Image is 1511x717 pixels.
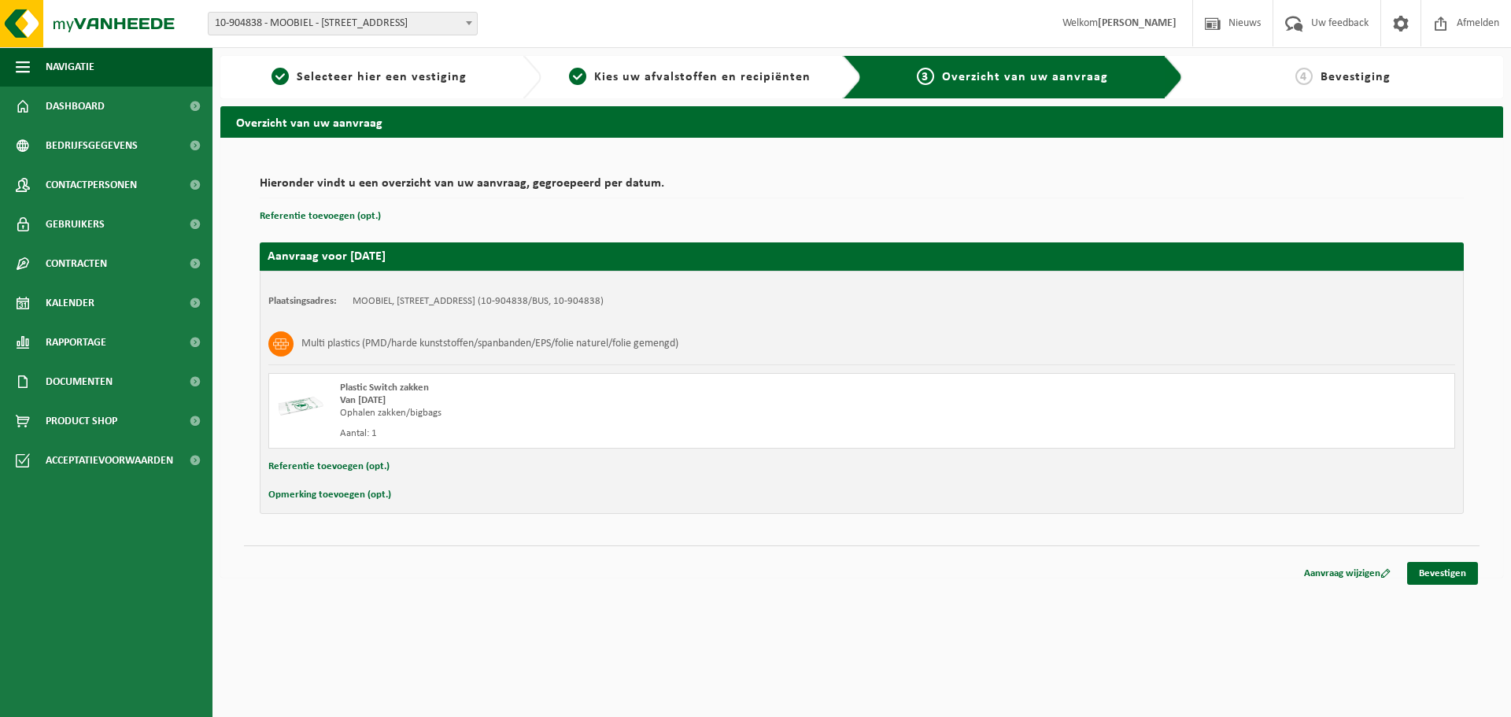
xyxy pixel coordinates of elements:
[260,206,381,227] button: Referentie toevoegen (opt.)
[272,68,289,85] span: 1
[297,71,467,83] span: Selecteer hier een vestiging
[277,382,324,429] img: LP-SK-00500-LPE-16.png
[942,71,1108,83] span: Overzicht van uw aanvraag
[1295,68,1313,85] span: 4
[46,47,94,87] span: Navigatie
[209,13,477,35] span: 10-904838 - MOOBIEL - 9910 AALTER, VELDSTRAAT 34
[1292,562,1402,585] a: Aanvraag wijzigen
[1407,562,1478,585] a: Bevestigen
[353,295,604,308] td: MOOBIEL, [STREET_ADDRESS] (10-904838/BUS, 10-904838)
[220,106,1503,137] h2: Overzicht van uw aanvraag
[917,68,934,85] span: 3
[46,126,138,165] span: Bedrijfsgegevens
[268,485,391,505] button: Opmerking toevoegen (opt.)
[268,250,386,263] strong: Aanvraag voor [DATE]
[594,71,811,83] span: Kies uw afvalstoffen en recipiënten
[46,87,105,126] span: Dashboard
[268,456,390,477] button: Referentie toevoegen (opt.)
[340,395,386,405] strong: Van [DATE]
[340,407,925,419] div: Ophalen zakken/bigbags
[549,68,831,87] a: 2Kies uw afvalstoffen en recipiënten
[46,323,106,362] span: Rapportage
[46,205,105,244] span: Gebruikers
[46,165,137,205] span: Contactpersonen
[46,244,107,283] span: Contracten
[208,12,478,35] span: 10-904838 - MOOBIEL - 9910 AALTER, VELDSTRAAT 34
[1321,71,1391,83] span: Bevestiging
[228,68,510,87] a: 1Selecteer hier een vestiging
[340,427,925,440] div: Aantal: 1
[340,383,429,393] span: Plastic Switch zakken
[46,401,117,441] span: Product Shop
[301,331,678,357] h3: Multi plastics (PMD/harde kunststoffen/spanbanden/EPS/folie naturel/folie gemengd)
[46,441,173,480] span: Acceptatievoorwaarden
[268,296,337,306] strong: Plaatsingsadres:
[260,177,1464,198] h2: Hieronder vindt u een overzicht van uw aanvraag, gegroepeerd per datum.
[46,283,94,323] span: Kalender
[46,362,113,401] span: Documenten
[1098,17,1177,29] strong: [PERSON_NAME]
[569,68,586,85] span: 2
